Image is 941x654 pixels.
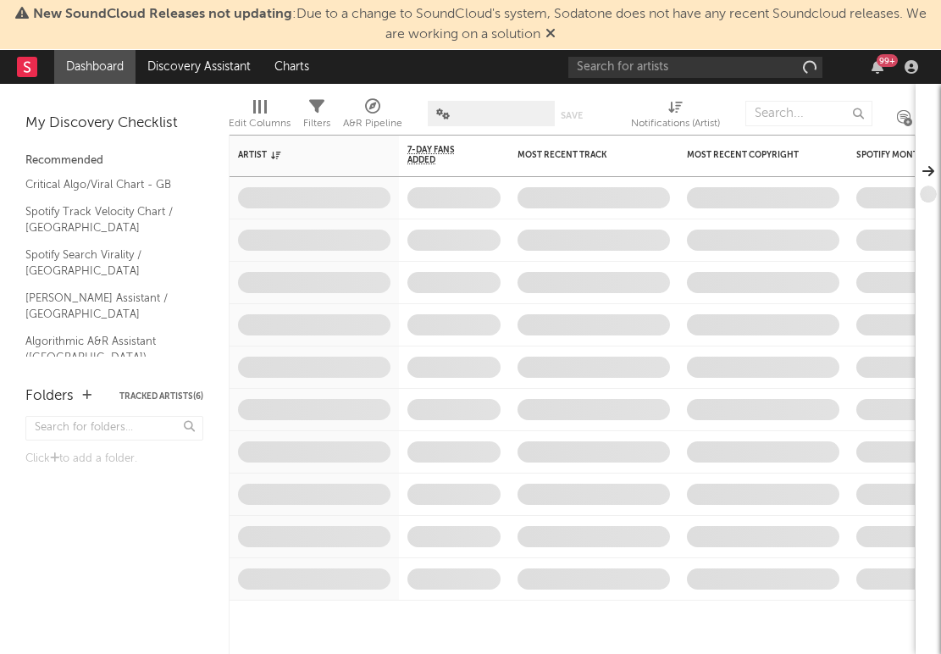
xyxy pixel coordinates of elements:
div: A&R Pipeline [343,114,402,134]
div: My Discovery Checklist [25,114,203,134]
span: 7-Day Fans Added [407,145,475,165]
a: Critical Algo/Viral Chart - GB [25,175,186,194]
div: Notifications (Artist) [631,114,720,134]
span: New SoundCloud Releases not updating [33,8,292,21]
a: Spotify Track Velocity Chart / [GEOGRAPHIC_DATA] [25,202,186,237]
a: [PERSON_NAME] Assistant / [GEOGRAPHIC_DATA] [25,289,186,324]
a: Dashboard [54,50,136,84]
input: Search... [745,101,872,126]
div: Most Recent Track [518,150,645,160]
a: Discovery Assistant [136,50,263,84]
input: Search for folders... [25,416,203,441]
div: Artist [238,150,365,160]
div: 99 + [877,54,898,67]
a: Charts [263,50,321,84]
button: Save [561,111,583,120]
div: Click to add a folder. [25,449,203,469]
div: Folders [25,386,74,407]
div: Most Recent Copyright [687,150,814,160]
span: Dismiss [545,28,556,42]
div: Edit Columns [229,92,291,141]
a: Algorithmic A&R Assistant ([GEOGRAPHIC_DATA]) [25,332,186,367]
button: 99+ [872,60,883,74]
a: Spotify Search Virality / [GEOGRAPHIC_DATA] [25,246,186,280]
div: Filters [303,92,330,141]
button: Tracked Artists(6) [119,392,203,401]
span: : Due to a change to SoundCloud's system, Sodatone does not have any recent Soundcloud releases. ... [33,8,927,42]
div: Edit Columns [229,114,291,134]
div: Notifications (Artist) [631,92,720,141]
input: Search for artists [568,57,822,78]
div: A&R Pipeline [343,92,402,141]
div: Recommended [25,151,203,171]
div: Filters [303,114,330,134]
